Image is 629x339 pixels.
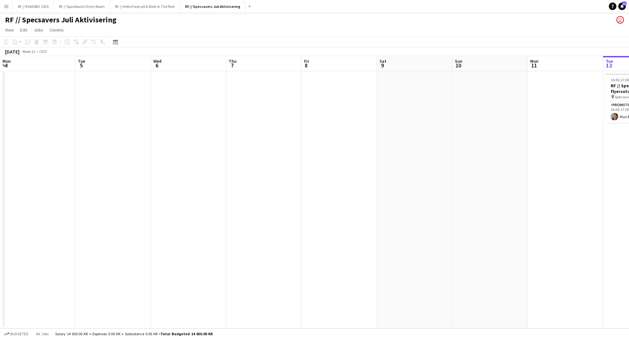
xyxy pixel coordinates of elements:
span: Sat [379,58,386,64]
span: 21 [622,2,626,6]
button: RF // Sparebank1 Entry Room [54,0,110,13]
span: 5 [77,62,85,69]
span: 6 [152,62,162,69]
span: Edit [20,27,27,33]
span: Total Budgeted 14 650.00 KR [161,331,213,336]
span: 8 [303,62,309,69]
span: Tue [606,58,613,64]
h1: RF // Specsavers Juli Aktivisering [5,15,116,25]
span: 4 [2,62,11,69]
span: Budgeted [10,332,28,336]
span: Sun [455,58,462,64]
span: 10 [454,62,462,69]
span: Mon [3,58,11,64]
span: Mon [530,58,538,64]
span: View [5,27,14,33]
span: 7 [228,62,237,69]
span: Week 32 [21,49,37,54]
a: Edit [18,26,30,34]
button: RF // KVADRAT 2025 [13,0,54,13]
a: View [3,26,16,34]
button: Budgeted [3,330,29,337]
span: Tue [78,58,85,64]
a: Comms [47,26,66,34]
span: Wed [153,58,162,64]
button: RF // Hello Fresh på A Walk In The Park [110,0,180,13]
a: 21 [618,3,626,10]
app-user-avatar: Marit Holvik [616,16,624,24]
span: 11 [529,62,538,69]
span: Comms [50,27,64,33]
span: Thu [229,58,237,64]
span: Jobs [34,27,43,33]
div: Salary 14 650.00 KR + Expenses 0.00 KR + Subsistence 0.00 KR = [55,331,213,336]
a: Jobs [31,26,46,34]
span: 12 [605,62,613,69]
div: CEST [39,49,47,54]
span: 9 [379,62,386,69]
span: Fri [304,58,309,64]
button: RF // Specsavers Juli Aktivisering [180,0,246,13]
span: All jobs [35,331,50,336]
div: [DATE] [5,49,20,55]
